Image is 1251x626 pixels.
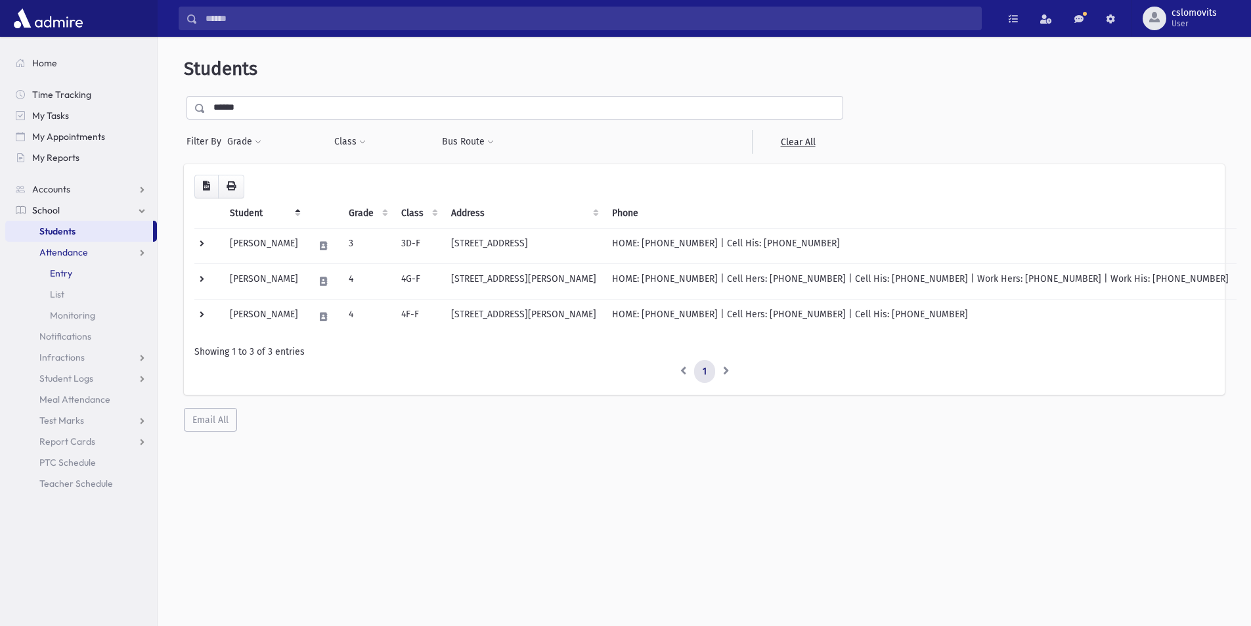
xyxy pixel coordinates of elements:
th: Phone [604,198,1237,229]
span: cslomovits [1172,8,1217,18]
td: [STREET_ADDRESS][PERSON_NAME] [443,263,604,299]
span: Students [39,225,76,237]
span: My Appointments [32,131,105,143]
img: AdmirePro [11,5,86,32]
button: Grade [227,130,262,154]
span: Test Marks [39,414,84,426]
a: Student Logs [5,368,157,389]
input: Search [198,7,981,30]
td: 4 [341,299,393,334]
button: Email All [184,408,237,432]
td: [STREET_ADDRESS][PERSON_NAME] [443,299,604,334]
td: 4F-F [393,299,443,334]
a: Attendance [5,242,157,263]
span: Home [32,57,57,69]
span: User [1172,18,1217,29]
td: 4 [341,263,393,299]
td: [PERSON_NAME] [222,263,306,299]
a: Clear All [752,130,843,154]
span: Meal Attendance [39,393,110,405]
span: Report Cards [39,436,95,447]
th: Grade: activate to sort column ascending [341,198,393,229]
th: Address: activate to sort column ascending [443,198,604,229]
span: My Tasks [32,110,69,122]
span: Time Tracking [32,89,91,101]
span: PTC Schedule [39,457,96,468]
a: My Reports [5,147,157,168]
span: My Reports [32,152,79,164]
a: Students [5,221,153,242]
td: [PERSON_NAME] [222,228,306,263]
a: Report Cards [5,431,157,452]
td: HOME: [PHONE_NUMBER] | Cell Hers: [PHONE_NUMBER] | Cell His: [PHONE_NUMBER] | Work Hers: [PHONE_N... [604,263,1237,299]
span: Students [184,58,257,79]
td: 3D-F [393,228,443,263]
td: [STREET_ADDRESS] [443,228,604,263]
a: Teacher Schedule [5,473,157,494]
a: My Appointments [5,126,157,147]
a: Home [5,53,157,74]
a: PTC Schedule [5,452,157,473]
span: List [50,288,64,300]
div: Showing 1 to 3 of 3 entries [194,345,1214,359]
span: Filter By [187,135,227,148]
a: List [5,284,157,305]
a: Accounts [5,179,157,200]
button: Class [334,130,366,154]
span: Entry [50,267,72,279]
span: Student Logs [39,372,93,384]
td: 3 [341,228,393,263]
span: Monitoring [50,309,95,321]
th: Student: activate to sort column descending [222,198,306,229]
a: Monitoring [5,305,157,326]
span: Teacher Schedule [39,478,113,489]
button: CSV [194,175,219,198]
span: Infractions [39,351,85,363]
a: Test Marks [5,410,157,431]
a: Time Tracking [5,84,157,105]
td: HOME: [PHONE_NUMBER] | Cell His: [PHONE_NUMBER] [604,228,1237,263]
td: [PERSON_NAME] [222,299,306,334]
a: School [5,200,157,221]
a: 1 [694,360,715,384]
button: Print [218,175,244,198]
button: Bus Route [441,130,494,154]
a: Entry [5,263,157,284]
a: Notifications [5,326,157,347]
a: Infractions [5,347,157,368]
th: Class: activate to sort column ascending [393,198,443,229]
span: Accounts [32,183,70,195]
td: HOME: [PHONE_NUMBER] | Cell Hers: [PHONE_NUMBER] | Cell His: [PHONE_NUMBER] [604,299,1237,334]
td: 4G-F [393,263,443,299]
span: School [32,204,60,216]
span: Notifications [39,330,91,342]
span: Attendance [39,246,88,258]
a: Meal Attendance [5,389,157,410]
a: My Tasks [5,105,157,126]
